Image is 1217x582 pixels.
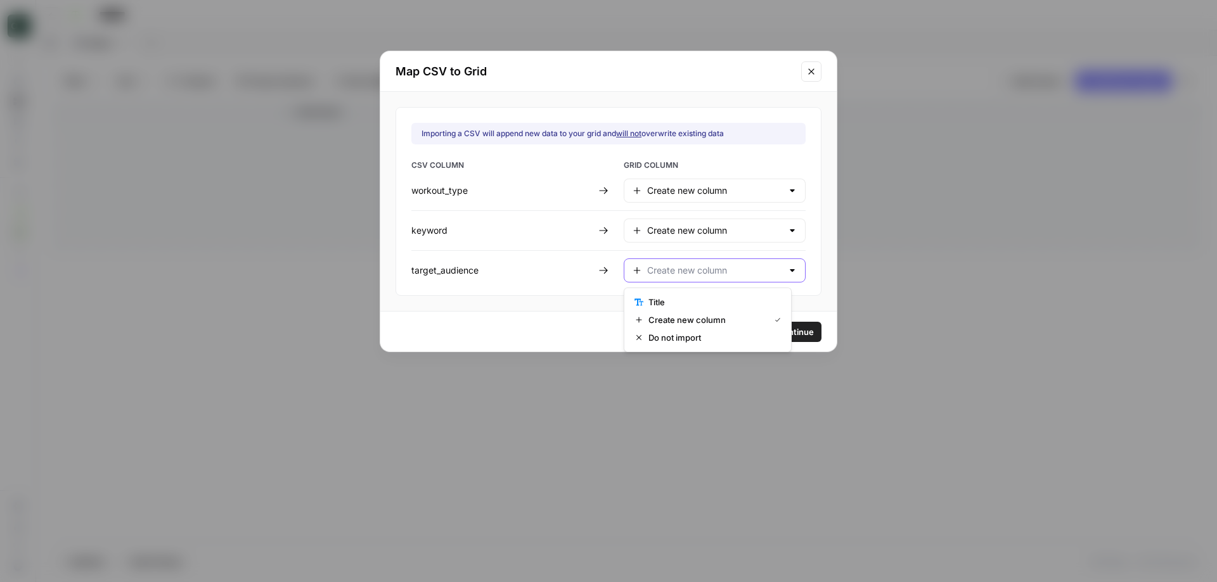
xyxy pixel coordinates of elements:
[777,326,814,338] span: Continue
[647,264,782,277] input: Create new column
[422,128,724,139] div: Importing a CSV will append new data to your grid and overwrite existing data
[648,313,764,326] span: Create new column
[396,63,794,80] h2: Map CSV to Grid
[648,331,776,344] span: Do not import
[647,224,782,237] input: Create new column
[411,160,593,174] span: CSV COLUMN
[616,129,641,138] u: will not
[647,184,782,197] input: Create new column
[648,296,776,308] span: Title
[769,322,821,342] button: Continue
[411,264,593,277] div: target_audience
[411,184,593,197] div: workout_type
[624,160,806,174] span: GRID COLUMN
[411,224,593,237] div: keyword
[801,61,821,82] button: Close modal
